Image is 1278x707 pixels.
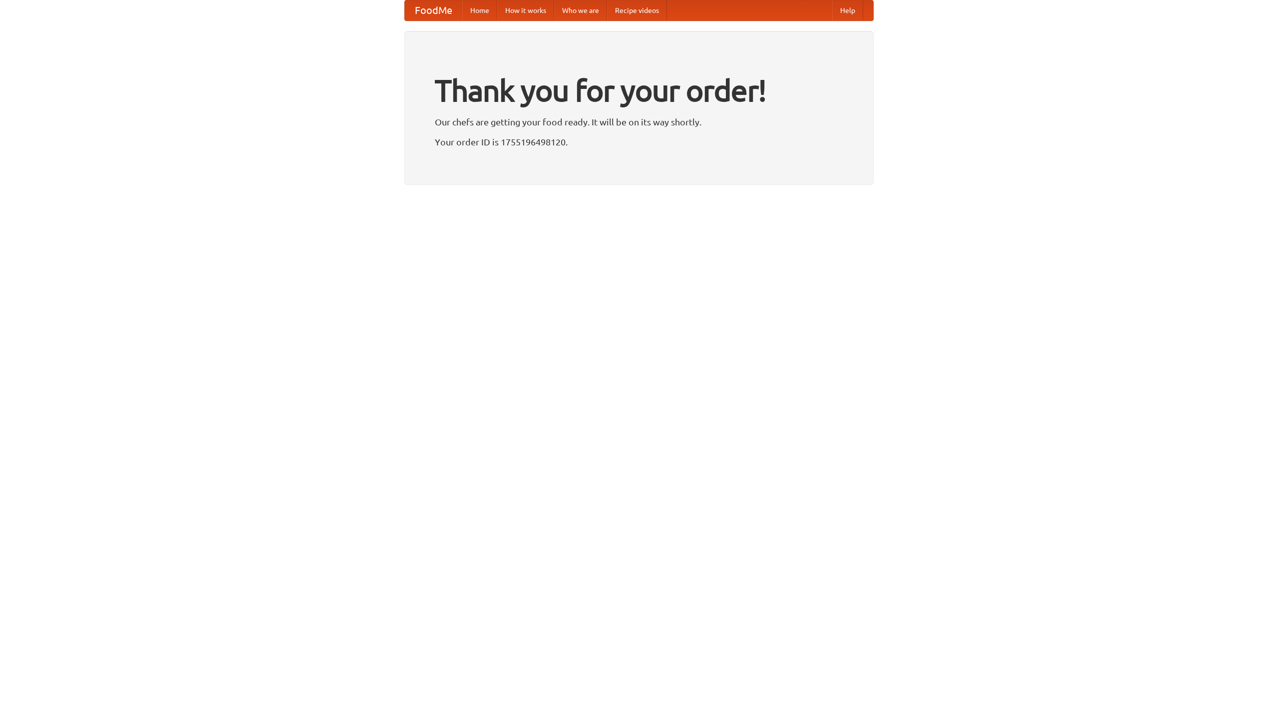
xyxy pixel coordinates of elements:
a: Recipe videos [607,0,667,20]
a: Who we are [554,0,607,20]
p: Your order ID is 1755196498120. [435,134,843,149]
p: Our chefs are getting your food ready. It will be on its way shortly. [435,114,843,129]
a: How it works [497,0,554,20]
a: Help [832,0,863,20]
a: FoodMe [405,0,462,20]
h1: Thank you for your order! [435,66,843,114]
a: Home [462,0,497,20]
